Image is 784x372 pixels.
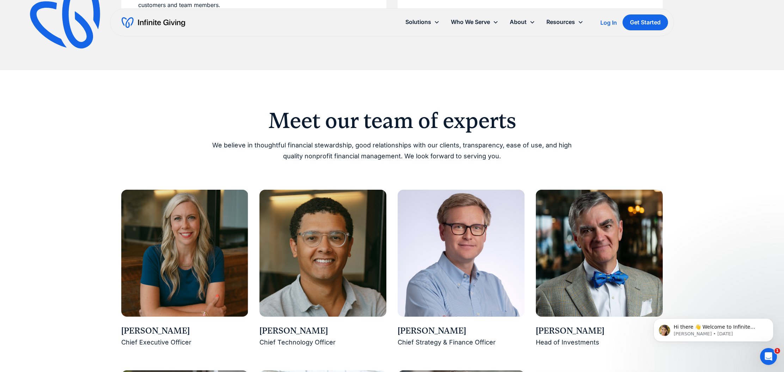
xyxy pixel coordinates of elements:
div: Log In [600,20,617,25]
div: Chief Technology Officer [259,337,386,348]
a: Get Started [623,14,668,30]
span: 1 [774,348,780,354]
div: About [504,14,541,30]
div: [PERSON_NAME] [536,325,663,337]
div: [PERSON_NAME] [121,325,248,337]
div: Chief Executive Officer [121,337,248,348]
p: We believe in thoughtful financial stewardship, good relationships with our clients, transparency... [212,140,572,161]
h2: Meet our team of experts [212,110,572,132]
div: [PERSON_NAME] [398,325,525,337]
a: Log In [600,18,617,27]
div: About [510,17,527,27]
div: Chief Strategy & Finance Officer [398,337,525,348]
div: [PERSON_NAME] [259,325,386,337]
div: Who We Serve [451,17,490,27]
iframe: Intercom live chat [760,348,777,365]
div: Resources [546,17,575,27]
a: home [122,17,185,28]
div: Who We Serve [445,14,504,30]
div: Solutions [400,14,445,30]
div: Head of Investments [536,337,663,348]
div: Solutions [405,17,431,27]
iframe: Intercom notifications message [643,304,784,353]
div: Resources [541,14,589,30]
